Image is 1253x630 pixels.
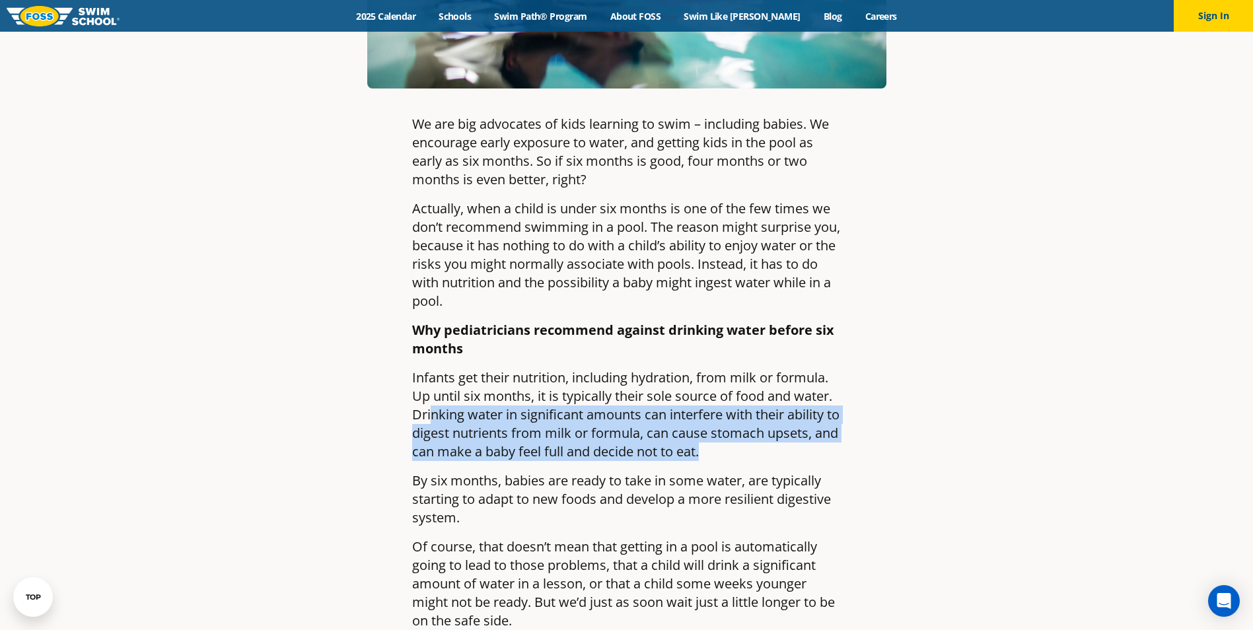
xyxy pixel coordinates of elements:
a: Careers [853,10,908,22]
p: By six months, babies are ready to take in some water, are typically starting to adapt to new foo... [412,472,841,527]
p: Infants get their nutrition, including hydration, from milk or formula. Up until six months, it i... [412,368,841,461]
a: 2025 Calendar [345,10,427,22]
a: Blog [812,10,853,22]
p: Actually, when a child is under six months is one of the few times we don’t recommend swimming in... [412,199,841,310]
a: Swim Path® Program [483,10,598,22]
img: FOSS Swim School Logo [7,6,120,26]
div: Open Intercom Messenger [1208,585,1240,617]
p: Of course, that doesn’t mean that getting in a pool is automatically going to lead to those probl... [412,538,841,630]
strong: Why pediatricians recommend against drinking water before six months [412,321,834,357]
div: TOP [26,593,41,602]
a: Schools [427,10,483,22]
a: Swim Like [PERSON_NAME] [672,10,812,22]
a: About FOSS [598,10,672,22]
p: We are big advocates of kids learning to swim – including babies. We encourage early exposure to ... [412,115,841,189]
